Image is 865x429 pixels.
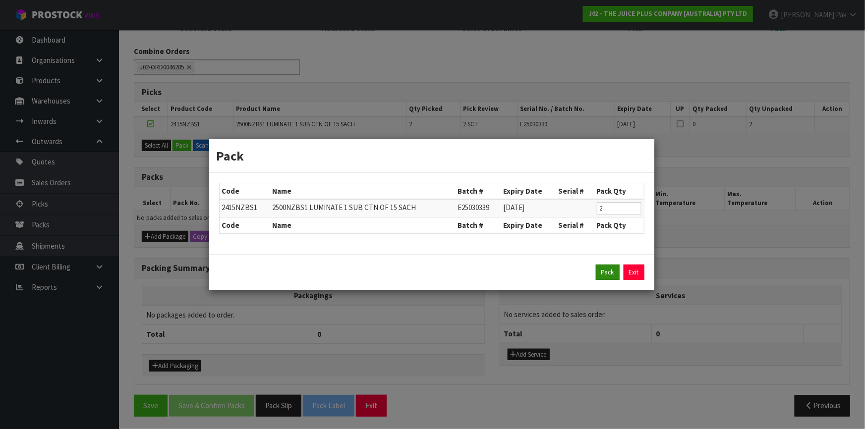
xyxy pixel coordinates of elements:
th: Name [270,183,456,199]
a: Exit [624,265,644,280]
th: Serial # [556,183,594,199]
th: Expiry Date [501,217,556,233]
th: Batch # [455,217,501,233]
span: 2500NZBS1 LUMINATE 1 SUB CTN OF 15 SACH [273,203,416,212]
th: Code [220,183,270,199]
th: Pack Qty [594,217,644,233]
h3: Pack [217,147,647,165]
th: Pack Qty [594,183,644,199]
th: Batch # [455,183,501,199]
span: E25030339 [458,203,489,212]
th: Serial # [556,217,594,233]
button: Pack [596,265,620,280]
span: 2415NZBS1 [222,203,258,212]
th: Code [220,217,270,233]
span: [DATE] [503,203,524,212]
th: Expiry Date [501,183,556,199]
th: Name [270,217,456,233]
